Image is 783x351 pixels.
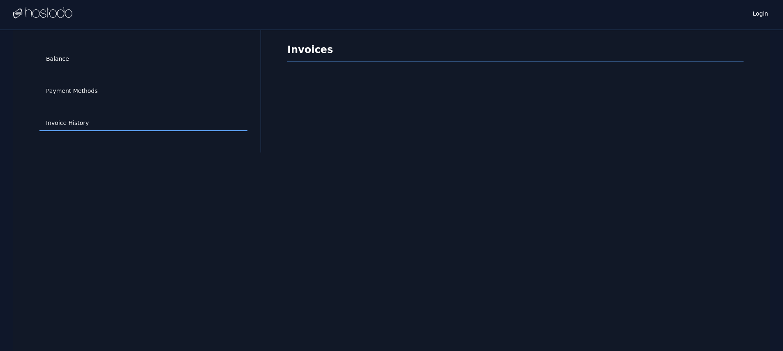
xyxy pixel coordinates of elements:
[39,83,247,99] a: Payment Methods
[39,51,247,67] a: Balance
[751,8,770,18] a: Login
[287,43,744,62] h1: Invoices
[39,115,247,131] a: Invoice History
[13,7,72,19] img: Logo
